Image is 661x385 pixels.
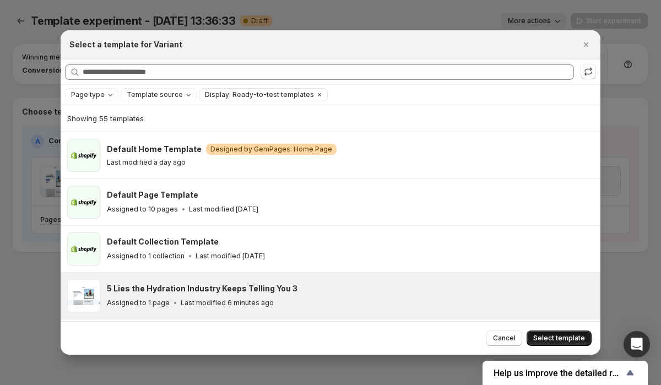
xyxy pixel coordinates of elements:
[189,205,258,214] p: Last modified [DATE]
[107,252,185,261] p: Assigned to 1 collection
[107,205,178,214] p: Assigned to 10 pages
[486,330,522,346] button: Cancel
[578,37,594,52] button: Close
[67,186,100,219] img: Default Page Template
[494,368,624,378] span: Help us improve the detailed report for A/B campaigns
[67,114,144,123] span: Showing 55 templates
[107,236,219,247] h3: Default Collection Template
[205,90,314,99] span: Display: Ready-to-test templates
[107,299,170,307] p: Assigned to 1 page
[69,39,182,50] h2: Select a template for Variant
[107,283,297,294] h3: 5 Lies the Hydration Industry Keeps Telling You 3
[196,252,265,261] p: Last modified [DATE]
[121,89,196,101] button: Template source
[181,299,274,307] p: Last modified 6 minutes ago
[67,139,100,172] img: Default Home Template
[107,158,186,167] p: Last modified a day ago
[107,189,198,200] h3: Default Page Template
[71,90,105,99] span: Page type
[527,330,592,346] button: Select template
[493,334,516,343] span: Cancel
[314,89,325,101] button: Clear
[210,145,332,154] span: Designed by GemPages: Home Page
[624,331,650,357] div: Open Intercom Messenger
[127,90,183,99] span: Template source
[66,89,118,101] button: Page type
[533,334,585,343] span: Select template
[107,144,202,155] h3: Default Home Template
[494,366,637,379] button: Show survey - Help us improve the detailed report for A/B campaigns
[199,89,314,101] button: Display: Ready-to-test templates
[67,232,100,265] img: Default Collection Template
